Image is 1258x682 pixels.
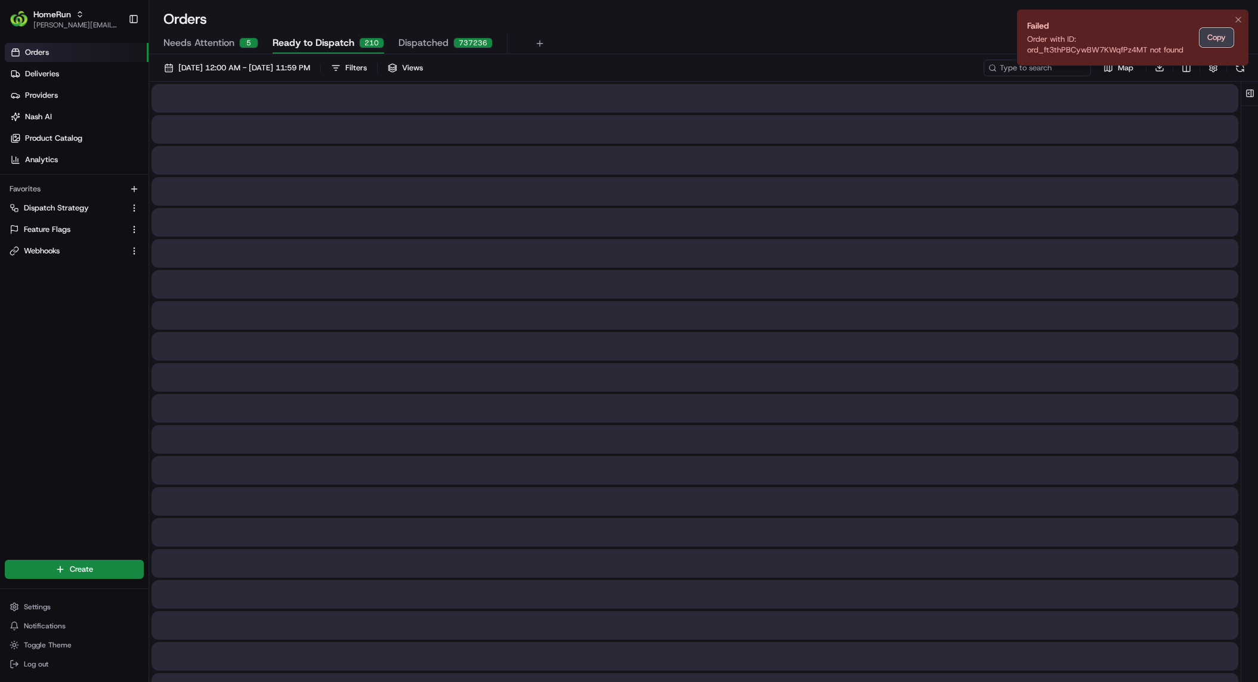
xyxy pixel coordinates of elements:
div: We're available if you need us! [41,126,151,135]
span: API Documentation [113,173,191,185]
div: 737236 [453,38,493,48]
span: Create [70,564,93,575]
a: 💻API Documentation [96,168,196,190]
span: Toggle Theme [24,640,72,650]
span: Views [402,63,423,73]
button: Notifications [5,618,144,634]
button: Log out [5,656,144,672]
img: HomeRun [10,10,29,29]
a: 📗Knowledge Base [7,168,96,190]
span: Product Catalog [25,133,82,144]
div: Favorites [5,179,144,199]
div: 📗 [12,174,21,184]
button: HomeRunHomeRun[PERSON_NAME][EMAIL_ADDRESS][DOMAIN_NAME] [5,5,123,33]
button: Copy [1200,28,1234,47]
span: Dispatch Strategy [24,203,89,213]
h1: Orders [163,10,207,29]
span: Deliveries [25,69,59,79]
img: 1736555255976-a54dd68f-1ca7-489b-9aae-adbdc363a1c4 [12,114,33,135]
span: Nash AI [25,111,52,122]
button: Filters [326,60,372,76]
div: 💻 [101,174,110,184]
span: Ready to Dispatch [273,36,354,50]
span: Pylon [119,202,144,211]
div: Failed [1027,20,1195,32]
span: Notifications [24,621,66,631]
button: Views [382,60,428,76]
button: Dispatch Strategy [5,199,144,218]
button: Feature Flags [5,220,144,239]
div: 210 [359,38,384,48]
span: Knowledge Base [24,173,91,185]
span: Orders [25,47,49,58]
a: Analytics [5,150,149,169]
a: Deliveries [5,64,149,83]
button: Webhooks [5,241,144,261]
span: Feature Flags [24,224,70,235]
button: Start new chat [203,117,217,132]
a: Powered byPylon [84,201,144,211]
span: Needs Attention [163,36,234,50]
div: 5 [239,38,258,48]
a: Dispatch Strategy [10,203,125,213]
a: Orders [5,43,149,62]
p: Welcome 👋 [12,48,217,67]
input: Type to search [984,60,1091,76]
div: Start new chat [41,114,196,126]
span: [DATE] 12:00 AM - [DATE] 11:59 PM [178,63,310,73]
span: Webhooks [24,246,60,256]
button: [PERSON_NAME][EMAIL_ADDRESS][DOMAIN_NAME] [33,20,119,30]
span: Providers [25,90,58,101]
button: Create [5,560,144,579]
button: Settings [5,599,144,615]
button: Toggle Theme [5,637,144,653]
a: Nash AI [5,107,149,126]
img: Nash [12,12,36,36]
a: Feature Flags [10,224,125,235]
span: Dispatched [398,36,449,50]
a: Webhooks [10,246,125,256]
input: Clear [31,77,197,89]
a: Product Catalog [5,129,149,148]
button: [DATE] 12:00 AM - [DATE] 11:59 PM [159,60,316,76]
a: Providers [5,86,149,105]
span: Log out [24,659,48,669]
span: Analytics [25,154,58,165]
div: Order with ID: ord_ft3thPBCywBW7KWqfPz4MT not found [1027,34,1195,55]
span: Settings [24,602,51,612]
div: Filters [345,63,367,73]
button: HomeRun [33,8,71,20]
